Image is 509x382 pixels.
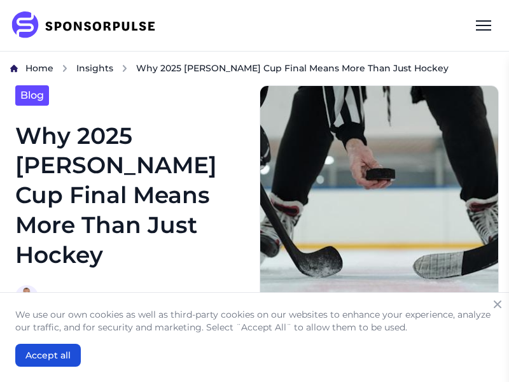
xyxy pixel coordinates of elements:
img: SponsorPulse [10,11,165,39]
span: Insights [76,62,113,74]
span: by [43,289,146,304]
div: Menu [468,10,499,41]
a: Insights [76,62,113,75]
a: Home [25,62,53,75]
h1: Why 2025 [PERSON_NAME] Cup Final Means More Than Just Hockey [15,121,244,270]
button: Accept all [15,344,81,367]
p: We use our own cookies as well as third-party cookies on our websites to enhance your experience,... [15,308,494,334]
img: Eddy Sidani [15,285,38,308]
img: chevron right [121,64,129,73]
span: Home [25,62,53,74]
img: chevron right [61,64,69,73]
img: Home [10,64,18,73]
a: Follow on LinkedIn [151,290,164,303]
a: Blog [15,85,49,106]
img: Getty Images for Unsplash [260,85,499,354]
strong: [PERSON_NAME] [56,290,146,302]
button: Close [489,295,506,313]
span: Why 2025 [PERSON_NAME] Cup Final Means More Than Just Hockey [136,62,449,74]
